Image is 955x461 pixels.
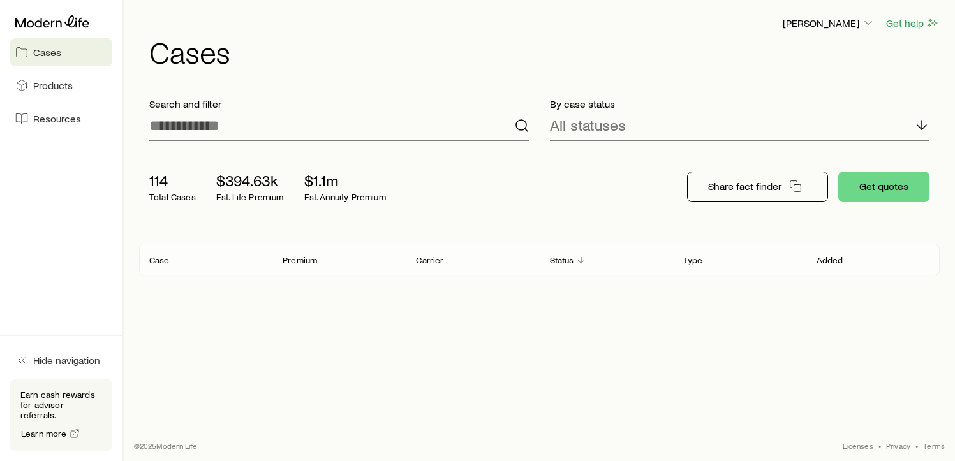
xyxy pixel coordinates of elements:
div: Earn cash rewards for advisor referrals.Learn more [10,379,112,451]
a: Cases [10,38,112,66]
p: Status [550,255,574,265]
p: Earn cash rewards for advisor referrals. [20,390,102,420]
p: 114 [149,172,196,189]
button: Hide navigation [10,346,112,374]
p: Type [683,255,703,265]
p: $1.1m [304,172,386,189]
button: Get quotes [838,172,929,202]
p: By case status [550,98,930,110]
p: Total Cases [149,192,196,202]
span: Products [33,79,73,92]
a: Licenses [843,441,873,451]
p: Search and filter [149,98,529,110]
p: Premium [283,255,317,265]
a: Privacy [886,441,910,451]
a: Terms [923,441,945,451]
p: [PERSON_NAME] [783,17,875,29]
p: Carrier [416,255,443,265]
p: $394.63k [216,172,284,189]
button: [PERSON_NAME] [782,16,875,31]
button: Share fact finder [687,172,828,202]
h1: Cases [149,36,940,67]
span: Learn more [21,429,67,438]
p: Added [817,255,843,265]
p: Est. Life Premium [216,192,284,202]
a: Products [10,71,112,99]
p: © 2025 Modern Life [134,441,198,451]
p: Est. Annuity Premium [304,192,386,202]
a: Resources [10,105,112,133]
button: Get help [885,16,940,31]
p: All statuses [550,116,626,134]
span: • [878,441,881,451]
span: Resources [33,112,81,125]
div: Client cases [139,244,940,275]
span: • [915,441,918,451]
span: Cases [33,46,61,59]
span: Hide navigation [33,354,100,367]
p: Case [149,255,170,265]
p: Share fact finder [708,180,781,193]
